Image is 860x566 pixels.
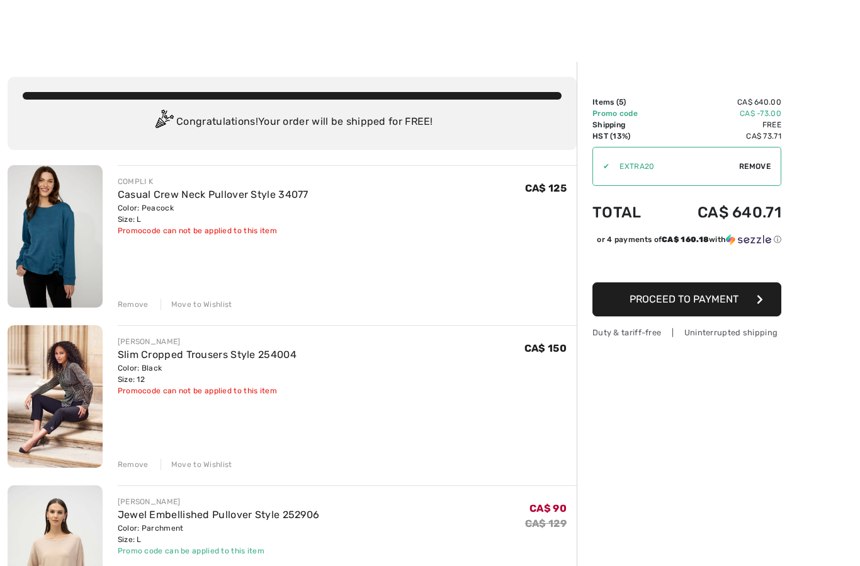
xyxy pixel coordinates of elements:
div: Remove [118,459,149,470]
span: 5 [619,98,623,107]
div: Move to Wishlist [161,299,232,310]
td: CA$ -73.00 [662,108,781,119]
img: Sezzle [726,234,771,245]
div: or 4 payments ofCA$ 160.18withSezzle Click to learn more about Sezzle [592,234,781,250]
span: CA$ 150 [524,342,567,354]
div: Color: Black Size: 12 [118,362,297,385]
div: Duty & tariff-free | Uninterrupted shipping [592,326,781,338]
span: CA$ 90 [529,502,567,514]
img: Slim Cropped Trousers Style 254004 [8,325,103,468]
a: Casual Crew Neck Pullover Style 34077 [118,188,308,200]
div: [PERSON_NAME] [118,496,320,507]
img: Congratulation2.svg [151,110,176,135]
div: Promo code can be applied to this item [118,545,320,557]
td: CA$ 640.00 [662,96,781,108]
td: Free [662,119,781,130]
s: CA$ 129 [525,517,567,529]
div: Promocode can not be applied to this item [118,385,297,396]
div: [PERSON_NAME] [118,336,297,347]
input: Promo code [609,147,739,185]
td: Shipping [592,119,662,130]
img: Casual Crew Neck Pullover Style 34077 [8,165,103,308]
td: HST (13%) [592,130,662,142]
span: Remove [739,161,771,172]
a: Slim Cropped Trousers Style 254004 [118,349,297,361]
a: Jewel Embellished Pullover Style 252906 [118,509,320,521]
div: Remove [118,299,149,310]
div: or 4 payments of with [597,234,781,245]
span: Proceed to Payment [630,293,738,305]
div: COMPLI K [118,176,308,187]
div: Color: Parchment Size: L [118,523,320,545]
td: Items ( ) [592,96,662,108]
td: Promo code [592,108,662,119]
iframe: PayPal-paypal [592,250,781,278]
td: Total [592,191,662,234]
td: CA$ 640.71 [662,191,781,234]
td: CA$ 73.71 [662,130,781,142]
div: Move to Wishlist [161,459,232,470]
span: CA$ 125 [525,182,567,194]
div: Congratulations! Your order will be shipped for FREE! [23,110,562,135]
div: Color: Peacock Size: L [118,202,308,225]
div: Promocode can not be applied to this item [118,225,308,236]
div: ✔ [593,161,609,172]
button: Proceed to Payment [592,282,781,316]
span: CA$ 160.18 [662,235,709,244]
